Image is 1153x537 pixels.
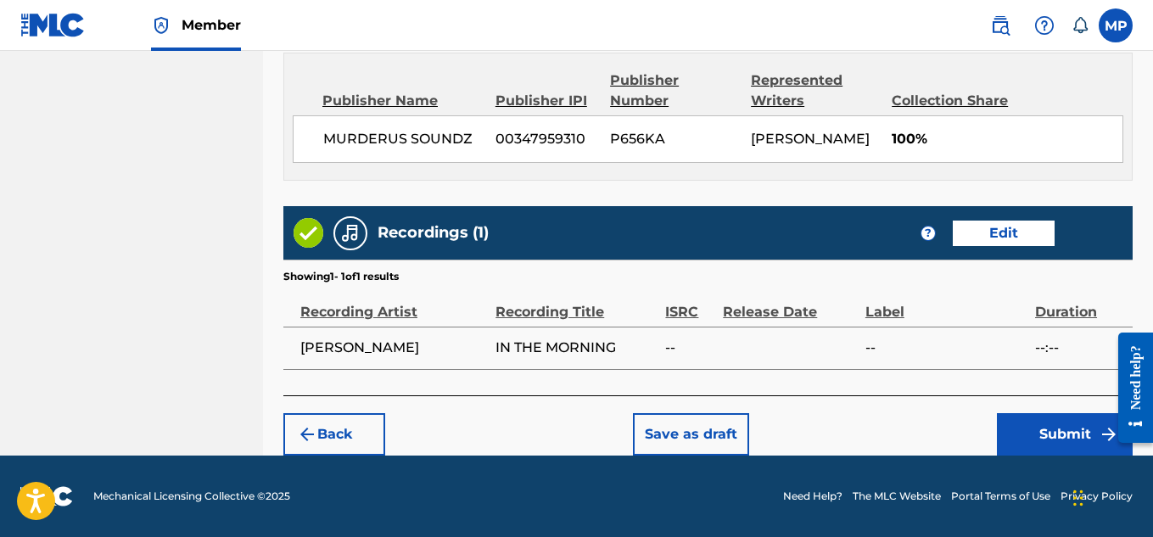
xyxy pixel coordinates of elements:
iframe: Chat Widget [1068,456,1153,537]
button: Edit [953,221,1055,246]
div: ISRC [665,284,714,322]
div: Release Date [723,284,857,322]
div: User Menu [1099,8,1133,42]
div: Collection Share [892,91,1012,111]
span: ? [921,227,935,240]
iframe: Resource Center [1105,320,1153,456]
img: logo [20,486,73,506]
div: Represented Writers [751,70,879,111]
span: 00347959310 [495,129,597,149]
button: Save as draft [633,413,749,456]
button: Submit [997,413,1133,456]
span: Member [182,15,241,35]
div: Notifications [1072,17,1089,34]
p: Showing 1 - 1 of 1 results [283,269,399,284]
div: Recording Title [495,284,657,322]
span: -- [865,338,1027,358]
div: Help [1027,8,1061,42]
div: Duration [1035,284,1124,322]
img: Recordings [340,223,361,243]
img: MLC Logo [20,13,86,37]
div: Publisher Name [322,91,483,111]
button: Back [283,413,385,456]
span: MURDERUS SOUNDZ [323,129,483,149]
a: Portal Terms of Use [951,489,1050,504]
img: 7ee5dd4eb1f8a8e3ef2f.svg [297,424,317,445]
div: Publisher Number [610,70,738,111]
a: Public Search [983,8,1017,42]
span: [PERSON_NAME] [300,338,487,358]
span: --:-- [1035,338,1124,358]
div: Recording Artist [300,284,487,322]
div: Label [865,284,1027,322]
a: Privacy Policy [1061,489,1133,504]
img: Top Rightsholder [151,15,171,36]
a: The MLC Website [853,489,941,504]
span: -- [665,338,714,358]
img: search [990,15,1010,36]
span: IN THE MORNING [495,338,657,358]
span: 100% [892,129,1122,149]
div: Publisher IPI [495,91,597,111]
h5: Recordings (1) [378,223,489,243]
span: Mechanical Licensing Collective © 2025 [93,489,290,504]
img: Valid [294,218,323,248]
img: f7272a7cc735f4ea7f67.svg [1099,424,1119,445]
span: [PERSON_NAME] [751,131,870,147]
img: help [1034,15,1055,36]
a: Need Help? [783,489,842,504]
span: P656KA [610,129,738,149]
div: Drag [1073,473,1083,523]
